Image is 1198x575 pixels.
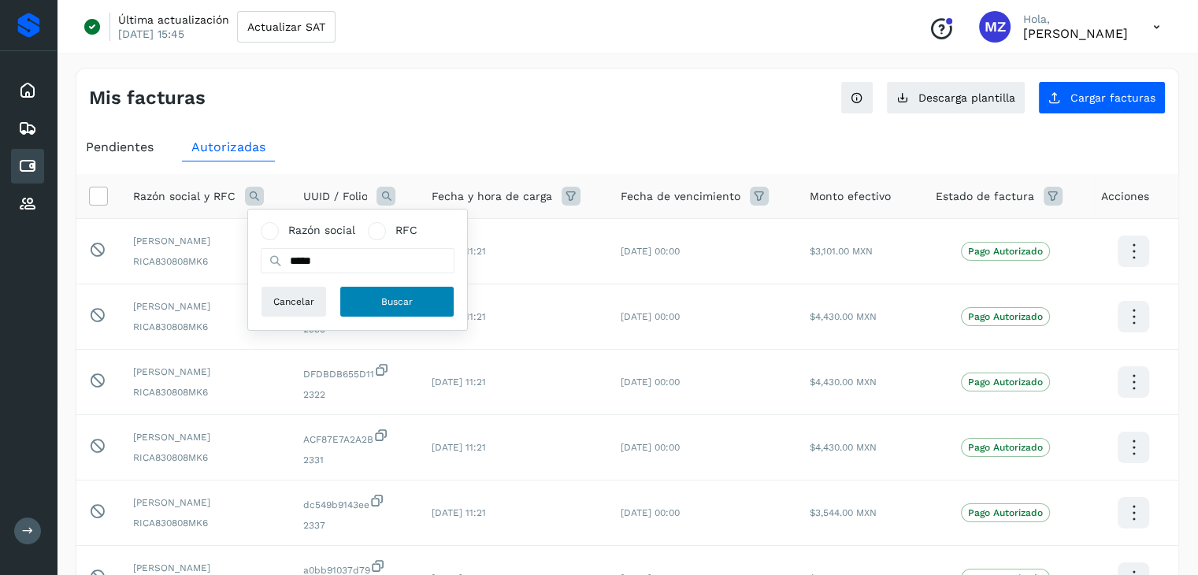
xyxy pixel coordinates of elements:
span: Razón social y RFC [133,188,236,205]
p: [DATE] 15:45 [118,27,184,41]
p: Mariana Zavala Uribe [1023,26,1128,41]
h4: Mis facturas [89,87,206,109]
span: $4,430.00 MXN [810,442,877,453]
span: $4,430.00 MXN [810,311,877,322]
div: Inicio [11,73,44,108]
span: 2331 [302,453,406,467]
p: Pago Autorizado [968,311,1043,322]
button: Actualizar SAT [237,11,336,43]
p: Pago Autorizado [968,246,1043,257]
div: Embarques [11,111,44,146]
span: RICA830808MK6 [133,516,277,530]
span: 2322 [302,388,406,402]
span: Fecha de vencimiento [621,188,740,205]
div: Cuentas por pagar [11,149,44,184]
span: [PERSON_NAME] [133,561,277,575]
span: [PERSON_NAME] [133,365,277,379]
span: [DATE] 00:00 [621,311,680,322]
span: Actualizar SAT [247,21,325,32]
span: RICA830808MK6 [133,254,277,269]
p: Última actualización [118,13,229,27]
span: RICA830808MK6 [133,451,277,465]
span: Estado de factura [936,188,1034,205]
span: $3,101.00 MXN [810,246,873,257]
span: ACF87E7A2A2B [302,428,406,447]
span: [DATE] 00:00 [621,246,680,257]
span: [PERSON_NAME] [133,234,277,248]
span: [PERSON_NAME] [133,430,277,444]
span: 2337 [302,518,406,532]
span: dc549b9143ee [302,493,406,512]
span: RICA830808MK6 [133,385,277,399]
span: DFDBDB655D11 [302,362,406,381]
p: Hola, [1023,13,1128,26]
span: Fecha y hora de carga [432,188,552,205]
button: Descarga plantilla [886,81,1026,114]
span: [DATE] 11:21 [432,377,486,388]
span: Pendientes [86,139,154,154]
span: [PERSON_NAME] [133,299,277,313]
p: Pago Autorizado [968,377,1043,388]
span: Descarga plantilla [918,92,1015,103]
span: [DATE] 00:00 [621,507,680,518]
span: Cargar facturas [1070,92,1155,103]
span: [DATE] 11:21 [432,507,486,518]
div: Proveedores [11,187,44,221]
span: Monto efectivo [810,188,891,205]
span: Autorizadas [191,139,265,154]
span: [PERSON_NAME] [133,495,277,510]
span: Acciones [1101,188,1149,205]
span: [DATE] 00:00 [621,377,680,388]
span: RICA830808MK6 [133,320,277,334]
p: Pago Autorizado [968,507,1043,518]
p: Pago Autorizado [968,442,1043,453]
span: UUID / Folio [302,188,367,205]
span: $3,544.00 MXN [810,507,877,518]
span: [DATE] 00:00 [621,442,680,453]
span: [DATE] 11:21 [432,442,486,453]
span: $4,430.00 MXN [810,377,877,388]
button: Cargar facturas [1038,81,1166,114]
